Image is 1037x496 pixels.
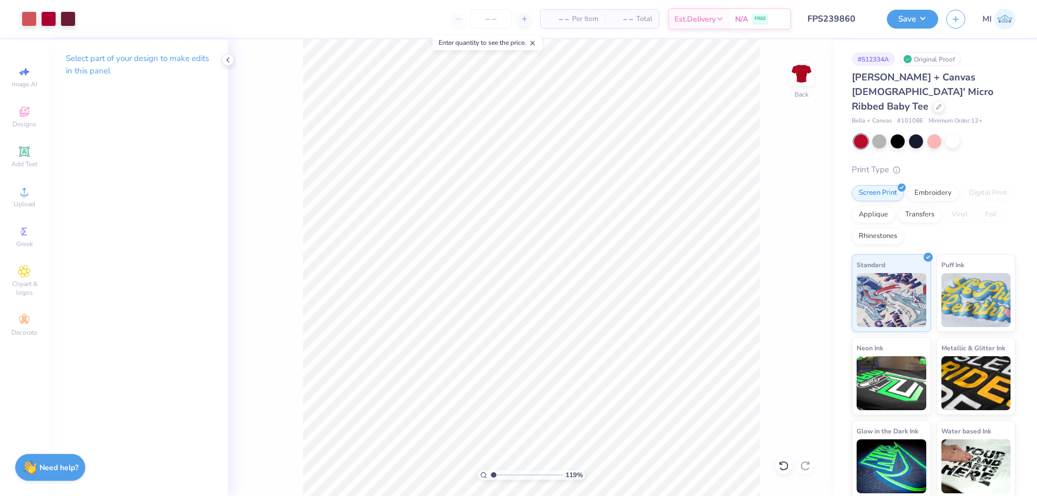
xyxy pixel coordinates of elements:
[900,52,961,66] div: Original Proof
[982,9,1015,30] a: MI
[852,207,895,223] div: Applique
[898,207,941,223] div: Transfers
[982,13,992,25] span: MI
[12,120,36,128] span: Designs
[735,13,748,25] span: N/A
[941,439,1011,493] img: Water based Ink
[941,342,1005,354] span: Metallic & Glitter Ink
[14,200,35,208] span: Upload
[857,425,918,437] span: Glow in the Dark Ink
[799,8,879,30] input: Untitled Design
[941,425,991,437] span: Water based Ink
[16,240,33,248] span: Greek
[857,259,885,270] span: Standard
[852,164,1015,176] div: Print Type
[565,470,583,480] span: 119 %
[907,185,959,201] div: Embroidery
[433,35,542,50] div: Enter quantity to see the price.
[675,13,716,25] span: Est. Delivery
[857,273,926,327] img: Standard
[978,207,1004,223] div: Foil
[470,9,512,29] input: – –
[794,90,809,99] div: Back
[857,356,926,410] img: Neon Ink
[755,15,766,23] span: FREE
[928,117,982,126] span: Minimum Order: 12 +
[941,273,1011,327] img: Puff Ink
[857,342,883,354] span: Neon Ink
[11,160,37,168] span: Add Text
[791,63,812,84] img: Back
[39,463,78,473] strong: Need help?
[852,71,993,113] span: [PERSON_NAME] + Canvas [DEMOGRAPHIC_DATA]' Micro Ribbed Baby Tee
[547,13,569,25] span: – –
[887,10,938,29] button: Save
[852,185,904,201] div: Screen Print
[572,13,598,25] span: Per Item
[857,439,926,493] img: Glow in the Dark Ink
[852,117,892,126] span: Bella + Canvas
[11,328,37,337] span: Decorate
[66,52,211,77] p: Select part of your design to make edits in this panel
[994,9,1015,30] img: Mark Isaac
[941,259,964,270] span: Puff Ink
[852,228,904,244] div: Rhinestones
[941,356,1011,410] img: Metallic & Glitter Ink
[852,52,895,66] div: # 512334A
[5,280,43,297] span: Clipart & logos
[945,207,975,223] div: Vinyl
[962,185,1014,201] div: Digital Print
[12,80,37,89] span: Image AI
[897,117,923,126] span: # 1010BE
[611,13,633,25] span: – –
[636,13,652,25] span: Total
